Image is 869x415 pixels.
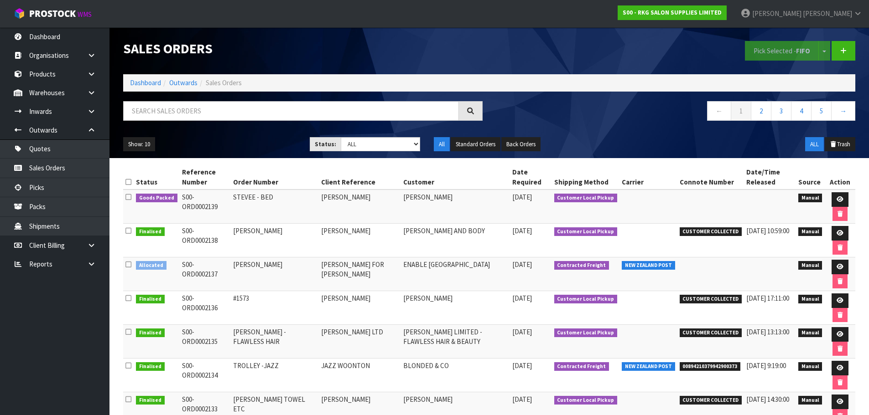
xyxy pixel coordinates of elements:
[751,101,771,121] a: 2
[130,78,161,87] a: Dashboard
[552,165,620,190] th: Shipping Method
[123,41,483,56] h1: Sales Orders
[746,328,789,336] span: [DATE] 13:13:00
[134,165,180,190] th: Status
[512,294,532,302] span: [DATE]
[180,359,231,392] td: S00-ORD0002134
[512,395,532,404] span: [DATE]
[510,165,552,190] th: Date Required
[622,261,675,270] span: NEW ZEALAND POST
[796,46,810,55] strong: FIFO
[825,137,855,152] button: Trash
[680,362,741,371] span: 00894210379942900373
[791,101,812,121] a: 4
[319,190,401,224] td: [PERSON_NAME]
[136,362,165,371] span: Finalised
[622,362,675,371] span: NEW ZEALAND POST
[512,260,532,269] span: [DATE]
[401,325,510,359] td: [PERSON_NAME] LIMITED - FLAWLESS HAIR & BEAUTY
[746,294,789,302] span: [DATE] 17:11:00
[401,224,510,257] td: [PERSON_NAME] AND BODY
[554,194,618,203] span: Customer Local Pickup
[680,328,742,338] span: CUSTOMER COLLECTED
[136,396,165,405] span: Finalised
[554,261,609,270] span: Contracted Freight
[707,101,731,121] a: ←
[798,194,822,203] span: Manual
[677,165,744,190] th: Connote Number
[623,9,722,16] strong: S00 - RKG SALON SUPPLIES LIMITED
[401,291,510,325] td: [PERSON_NAME]
[554,362,609,371] span: Contracted Freight
[123,101,459,121] input: Search sales orders
[824,165,855,190] th: Action
[180,291,231,325] td: S00-ORD0002136
[180,325,231,359] td: S00-ORD0002135
[401,257,510,291] td: ENABLE [GEOGRAPHIC_DATA]
[319,257,401,291] td: [PERSON_NAME] FOR [PERSON_NAME]
[319,291,401,325] td: [PERSON_NAME]
[746,361,786,370] span: [DATE] 9:19:00
[319,165,401,190] th: Client Reference
[619,165,677,190] th: Carrier
[501,137,541,152] button: Back Orders
[206,78,242,87] span: Sales Orders
[136,261,167,270] span: Allocated
[803,9,852,18] span: [PERSON_NAME]
[746,226,789,235] span: [DATE] 10:59:00
[798,396,822,405] span: Manual
[180,190,231,224] td: S00-ORD0002139
[798,328,822,338] span: Manual
[434,137,450,152] button: All
[618,5,727,20] a: S00 - RKG SALON SUPPLIES LIMITED
[680,227,742,236] span: CUSTOMER COLLECTED
[798,295,822,304] span: Manual
[231,224,319,257] td: [PERSON_NAME]
[231,257,319,291] td: [PERSON_NAME]
[746,395,789,404] span: [DATE] 14:30:00
[831,101,855,121] a: →
[554,328,618,338] span: Customer Local Pickup
[319,325,401,359] td: [PERSON_NAME] LTD
[744,165,796,190] th: Date/Time Released
[231,291,319,325] td: #1573
[512,328,532,336] span: [DATE]
[123,137,155,152] button: Show: 10
[136,194,177,203] span: Goods Packed
[745,41,819,61] button: Pick Selected -FIFO
[680,396,742,405] span: CUSTOMER COLLECTED
[796,165,825,190] th: Source
[401,165,510,190] th: Customer
[78,10,92,19] small: WMS
[798,227,822,236] span: Manual
[231,165,319,190] th: Order Number
[180,224,231,257] td: S00-ORD0002138
[731,101,751,121] a: 1
[401,359,510,392] td: BLONDED & CO
[512,193,532,201] span: [DATE]
[554,295,618,304] span: Customer Local Pickup
[231,359,319,392] td: TROLLEY -JAZZ
[496,101,856,123] nav: Page navigation
[798,261,822,270] span: Manual
[554,227,618,236] span: Customer Local Pickup
[29,8,76,20] span: ProStock
[180,165,231,190] th: Reference Number
[771,101,791,121] a: 3
[451,137,500,152] button: Standard Orders
[512,361,532,370] span: [DATE]
[319,224,401,257] td: [PERSON_NAME]
[680,295,742,304] span: CUSTOMER COLLECTED
[180,257,231,291] td: S00-ORD0002137
[401,190,510,224] td: [PERSON_NAME]
[554,396,618,405] span: Customer Local Pickup
[315,140,336,148] strong: Status:
[512,226,532,235] span: [DATE]
[14,8,25,19] img: cube-alt.png
[136,227,165,236] span: Finalised
[319,359,401,392] td: JAZZ WOONTON
[231,190,319,224] td: STEVEE - BED
[752,9,801,18] span: [PERSON_NAME]
[169,78,198,87] a: Outwards
[136,295,165,304] span: Finalised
